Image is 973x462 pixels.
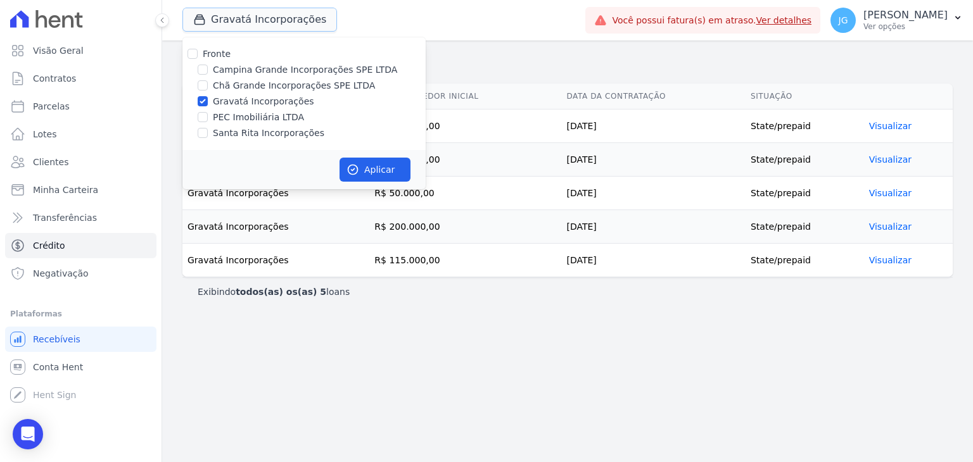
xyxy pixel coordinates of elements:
th: Data da contratação [561,84,746,109]
td: State/prepaid [746,109,864,143]
td: [DATE] [561,177,746,210]
a: Contratos [5,66,156,91]
a: Lotes [5,122,156,147]
a: Visualizar [869,121,912,131]
a: Parcelas [5,94,156,119]
td: [DATE] [561,109,746,143]
td: State/prepaid [746,177,864,210]
a: Conta Hent [5,354,156,380]
td: R$ 200.000,00 [369,210,561,244]
span: Crédito [33,239,65,252]
span: Conta Hent [33,361,83,373]
th: Saldo devedor inicial [369,84,561,109]
span: Minha Carteira [33,184,98,196]
span: Recebíveis [33,333,80,346]
span: Clientes [33,156,68,168]
th: Situação [746,84,864,109]
p: Ver opções [863,22,948,32]
div: Plataformas [10,306,151,322]
div: Open Intercom Messenger [13,419,43,449]
a: Visualizar [869,154,912,165]
label: Gravatá Incorporações [213,95,314,108]
button: JG [PERSON_NAME] Ver opções [820,3,973,38]
td: [DATE] [561,244,746,277]
a: Recebíveis [5,327,156,352]
label: Fronte [203,49,231,59]
button: Aplicar [340,158,410,182]
span: Parcelas [33,100,70,113]
a: Minha Carteira [5,177,156,203]
a: Ver detalhes [756,15,812,25]
td: R$ 50.000,00 [369,177,561,210]
td: Gravatá Incorporações [182,244,369,277]
h2: Loan [182,51,953,73]
td: Gravatá Incorporações [182,177,369,210]
p: Exibindo loans [198,285,350,298]
p: [PERSON_NAME] [863,9,948,22]
a: Negativação [5,261,156,286]
label: Campina Grande Incorporações SPE LTDA [213,63,397,77]
label: Santa Rita Incorporações [213,127,324,140]
span: Negativação [33,267,89,280]
a: Crédito [5,233,156,258]
td: [DATE] [561,210,746,244]
td: R$ 100.000,00 [369,143,561,177]
b: todos(as) os(as) 5 [236,287,326,297]
label: Chã Grande Incorporações SPE LTDA [213,79,375,92]
span: Visão Geral [33,44,84,57]
a: Clientes [5,149,156,175]
a: Visualizar [869,222,912,232]
td: State/prepaid [746,143,864,177]
td: Gravatá Incorporações [182,210,369,244]
span: Você possui fatura(s) em atraso. [612,14,811,27]
td: R$ 300.000,00 [369,109,561,143]
td: [DATE] [561,143,746,177]
label: PEC Imobiliária LTDA [213,111,304,124]
td: State/prepaid [746,244,864,277]
span: Contratos [33,72,76,85]
span: Transferências [33,211,97,224]
span: Lotes [33,128,57,140]
span: JG [839,16,848,25]
td: R$ 115.000,00 [369,244,561,277]
td: State/prepaid [746,210,864,244]
a: Visualizar [869,188,912,198]
a: Visualizar [869,255,912,265]
a: Visão Geral [5,38,156,63]
a: Transferências [5,205,156,230]
button: Gravatá Incorporações [182,8,337,32]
